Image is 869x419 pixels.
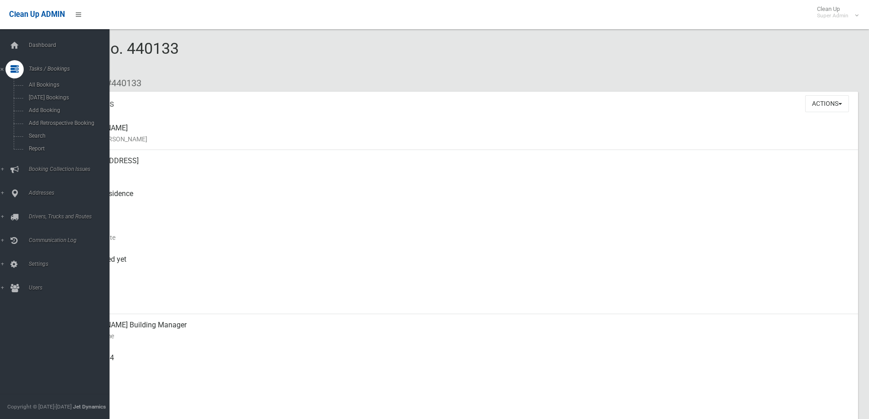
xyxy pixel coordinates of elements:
div: [PERSON_NAME] [73,117,851,150]
small: Collection Date [73,232,851,243]
button: Actions [805,95,849,112]
span: Add Booking [26,107,109,114]
span: Communication Log [26,237,116,243]
small: Landline [73,396,851,407]
small: Collected At [73,265,851,276]
span: Search [26,133,109,139]
span: Dashboard [26,42,116,48]
span: Tasks / Bookings [26,66,116,72]
span: Booking No. 440133 [40,39,179,75]
div: Front of Residence [73,183,851,216]
small: Mobile [73,363,851,374]
div: [STREET_ADDRESS] [73,150,851,183]
div: Not collected yet [73,248,851,281]
span: Clean Up ADMIN [9,10,65,19]
span: Addresses [26,190,116,196]
div: 0421366164 [73,347,851,380]
span: [DATE] Bookings [26,94,109,101]
span: Settings [26,261,116,267]
span: Report [26,145,109,152]
div: [PERSON_NAME] Building Manager [73,314,851,347]
div: [DATE] [73,281,851,314]
small: Pickup Point [73,199,851,210]
span: Copyright © [DATE]-[DATE] [7,403,72,410]
span: Add Retrospective Booking [26,120,109,126]
strong: Jet Dynamics [73,403,106,410]
div: None given [73,380,851,413]
span: All Bookings [26,82,109,88]
small: Super Admin [817,12,848,19]
span: Users [26,285,116,291]
span: Drivers, Trucks and Routes [26,213,116,220]
small: Address [73,166,851,177]
small: Contact Name [73,331,851,341]
div: [DATE] [73,216,851,248]
small: Name of [PERSON_NAME] [73,134,851,145]
li: #440133 [99,75,141,92]
small: Zone [73,298,851,309]
span: Booking Collection Issues [26,166,116,172]
span: Clean Up [812,5,858,19]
